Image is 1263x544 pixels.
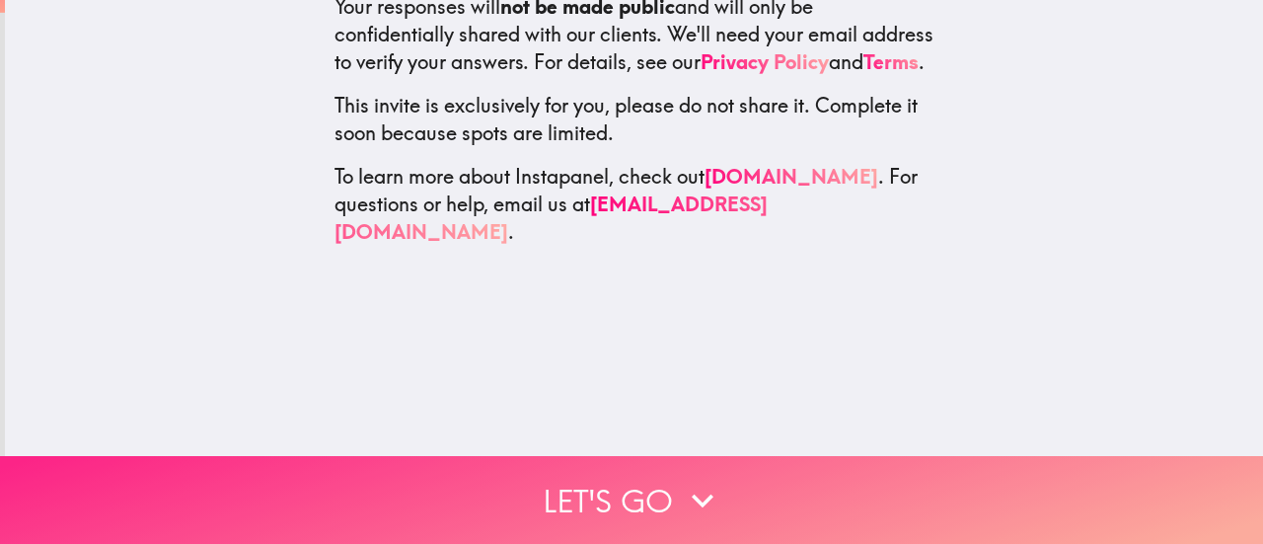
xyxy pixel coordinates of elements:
[334,191,768,243] a: [EMAIL_ADDRESS][DOMAIN_NAME]
[705,163,878,188] a: [DOMAIN_NAME]
[334,162,934,245] p: To learn more about Instapanel, check out . For questions or help, email us at .
[334,91,934,146] p: This invite is exclusively for you, please do not share it. Complete it soon because spots are li...
[863,48,919,73] a: Terms
[701,48,829,73] a: Privacy Policy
